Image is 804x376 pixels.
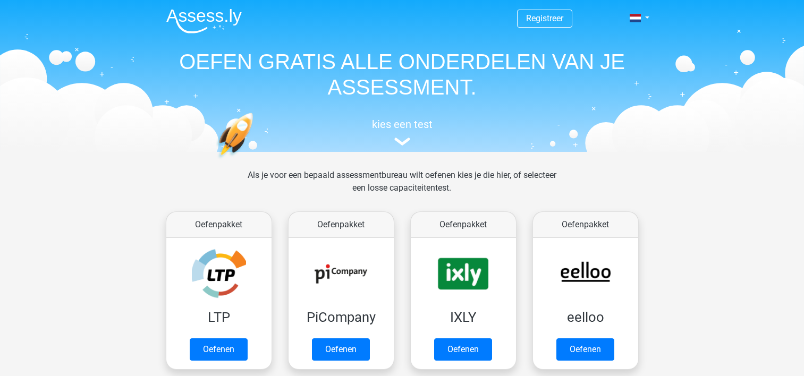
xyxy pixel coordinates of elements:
[190,338,248,361] a: Oefenen
[216,113,294,209] img: oefenen
[158,118,647,131] h5: kies een test
[166,8,242,33] img: Assessly
[526,13,563,23] a: Registreer
[312,338,370,361] a: Oefenen
[394,138,410,146] img: assessment
[239,169,565,207] div: Als je voor een bepaald assessmentbureau wilt oefenen kies je die hier, of selecteer een losse ca...
[158,118,647,146] a: kies een test
[434,338,492,361] a: Oefenen
[556,338,614,361] a: Oefenen
[158,49,647,100] h1: OEFEN GRATIS ALLE ONDERDELEN VAN JE ASSESSMENT.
